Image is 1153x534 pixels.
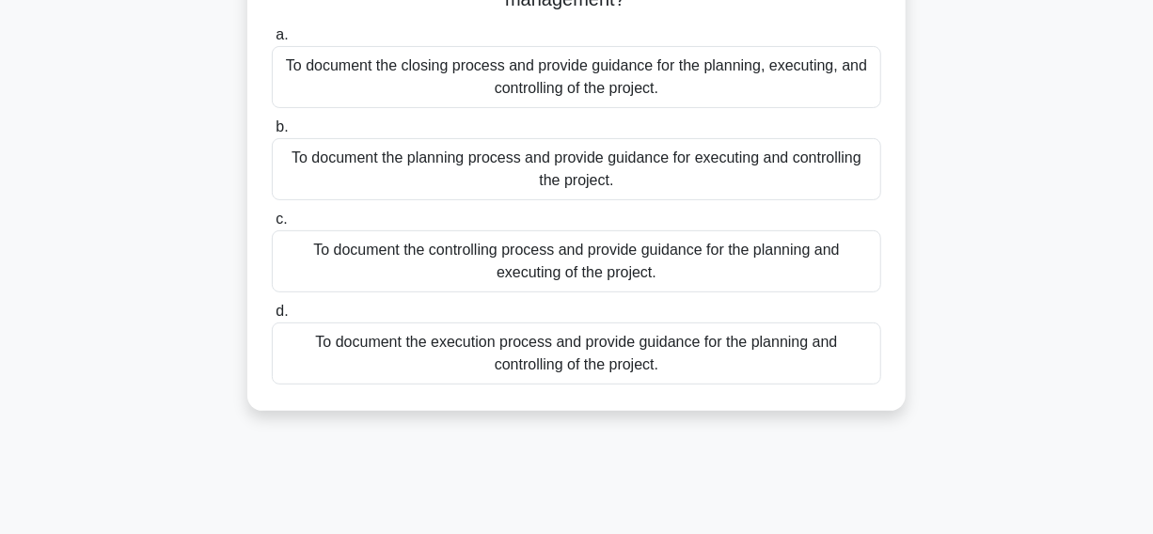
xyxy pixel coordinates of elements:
span: d. [276,303,288,319]
div: To document the closing process and provide guidance for the planning, executing, and controlling... [272,46,881,108]
div: To document the planning process and provide guidance for executing and controlling the project. [272,138,881,200]
span: c. [276,211,287,227]
span: a. [276,26,288,42]
div: To document the controlling process and provide guidance for the planning and executing of the pr... [272,230,881,292]
span: b. [276,118,288,134]
div: To document the execution process and provide guidance for the planning and controlling of the pr... [272,322,881,385]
